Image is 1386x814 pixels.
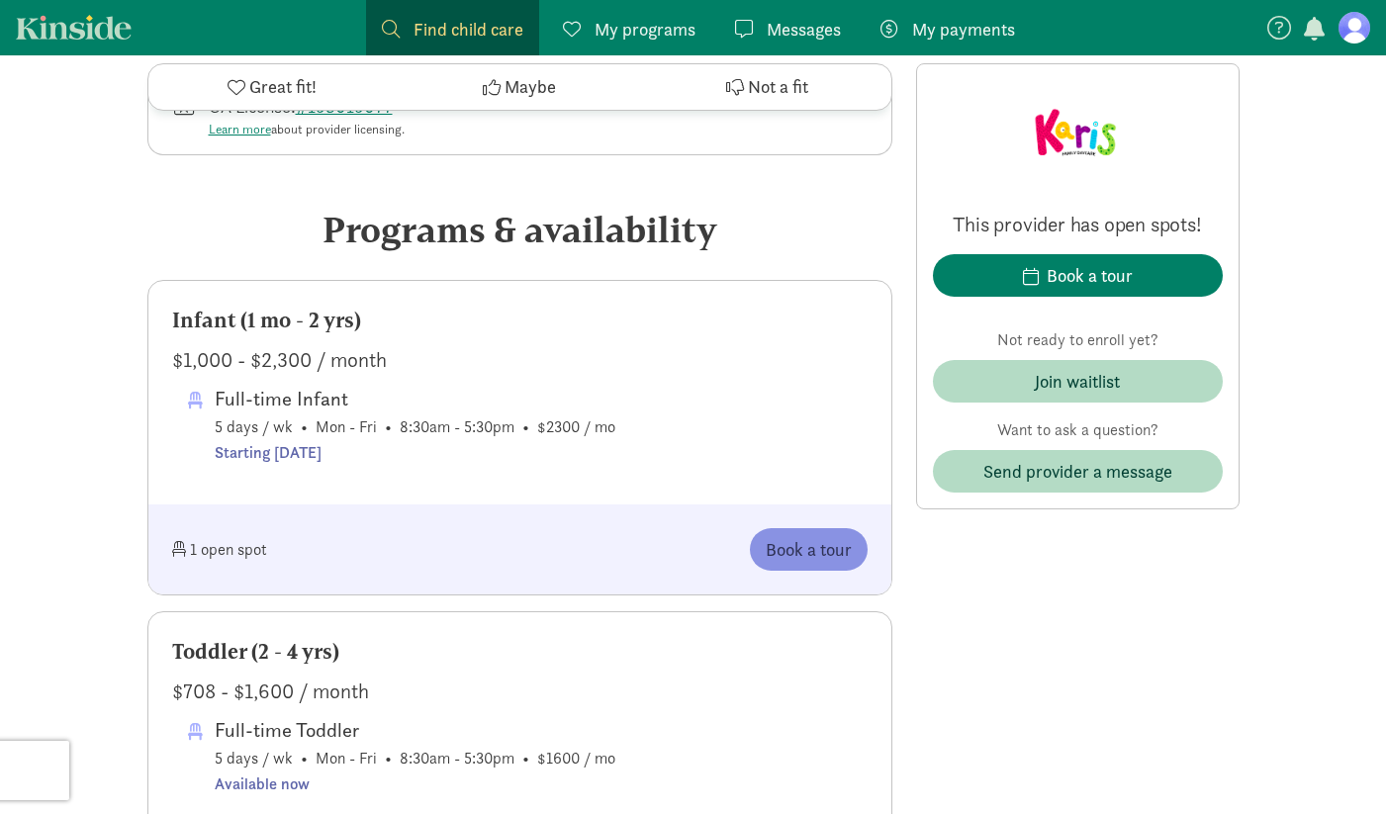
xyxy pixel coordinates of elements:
button: Book a tour [750,528,868,571]
div: CA License: [209,93,405,139]
a: Learn more [209,121,271,137]
div: Starting [DATE] [215,440,615,466]
button: Maybe [396,64,643,110]
div: $708 - $1,600 / month [172,676,868,707]
a: #198019077 [296,95,393,118]
button: Send provider a message [933,450,1223,493]
span: My programs [595,16,695,43]
div: Toddler (2 - 4 yrs) [172,636,868,668]
div: $1,000 - $2,300 / month [172,344,868,376]
div: Join waitlist [1035,368,1120,395]
span: 5 days / wk • Mon - Fri • 8:30am - 5:30pm • $2300 / mo [215,383,615,465]
span: Find child care [414,16,523,43]
p: Not ready to enroll yet? [933,328,1223,352]
button: Join waitlist [933,360,1223,403]
div: License number [172,93,520,139]
a: Kinside [16,15,132,40]
div: Full-time Toddler [215,714,615,746]
span: Maybe [505,74,556,101]
p: Want to ask a question? [933,418,1223,442]
span: Book a tour [766,536,852,563]
div: Available now [215,771,615,797]
p: This provider has open spots! [933,211,1223,238]
img: Provider logo [1024,80,1131,187]
div: Book a tour [1047,262,1133,289]
span: 5 days / wk • Mon - Fri • 8:30am - 5:30pm • $1600 / mo [215,714,615,796]
span: Send provider a message [983,458,1172,485]
span: Not a fit [748,74,808,101]
button: Great fit! [148,64,396,110]
div: about provider licensing. [209,120,405,139]
button: Book a tour [933,254,1223,297]
span: Great fit! [249,74,317,101]
div: 1 open spot [172,528,520,571]
div: Programs & availability [147,203,892,256]
button: Not a fit [643,64,890,110]
span: My payments [912,16,1015,43]
div: Full-time Infant [215,383,615,414]
span: Messages [767,16,841,43]
div: Infant (1 mo - 2 yrs) [172,305,868,336]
